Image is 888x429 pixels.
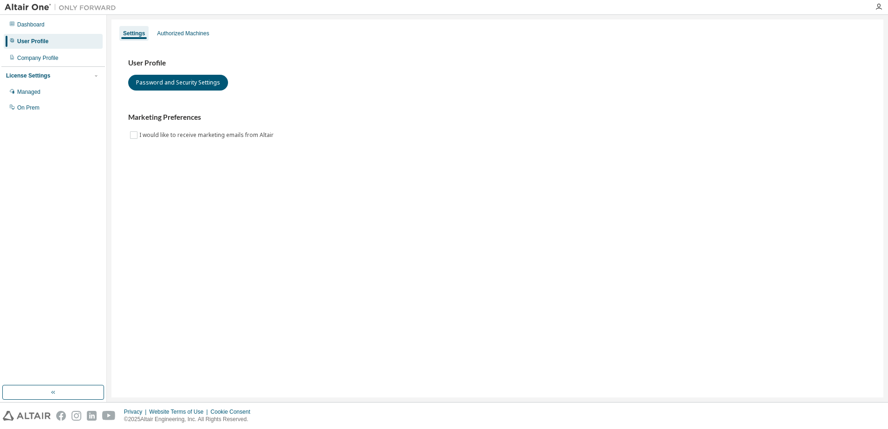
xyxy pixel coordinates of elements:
div: Privacy [124,408,149,416]
img: Altair One [5,3,121,12]
div: Website Terms of Use [149,408,210,416]
img: altair_logo.svg [3,411,51,421]
img: linkedin.svg [87,411,97,421]
label: I would like to receive marketing emails from Altair [139,130,275,141]
div: Managed [17,88,40,96]
h3: User Profile [128,58,867,68]
div: On Prem [17,104,39,111]
p: © 2025 Altair Engineering, Inc. All Rights Reserved. [124,416,256,423]
img: youtube.svg [102,411,116,421]
div: Settings [123,30,145,37]
div: User Profile [17,38,48,45]
img: instagram.svg [72,411,81,421]
div: Dashboard [17,21,45,28]
img: facebook.svg [56,411,66,421]
div: Company Profile [17,54,59,62]
div: License Settings [6,72,50,79]
button: Password and Security Settings [128,75,228,91]
h3: Marketing Preferences [128,113,867,122]
div: Authorized Machines [157,30,209,37]
div: Cookie Consent [210,408,255,416]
